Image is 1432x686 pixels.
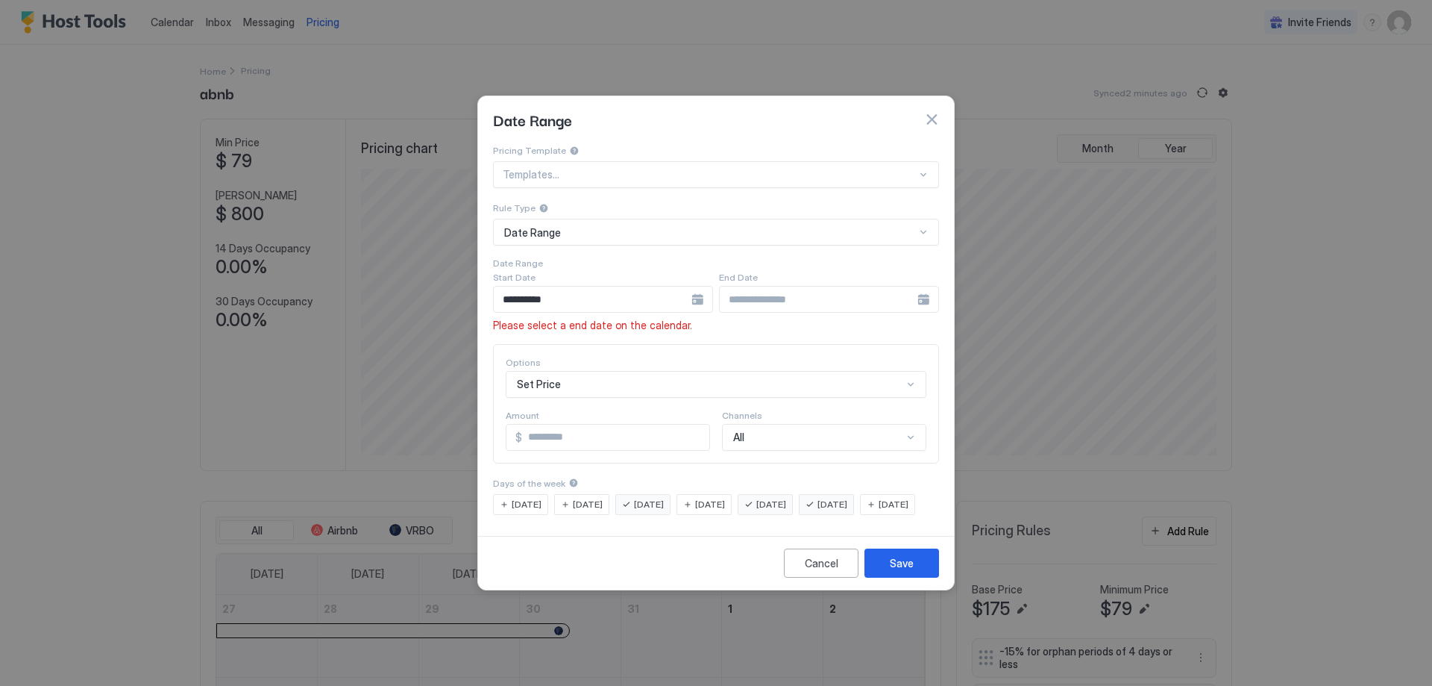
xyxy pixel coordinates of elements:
[864,549,939,578] button: Save
[784,549,858,578] button: Cancel
[494,287,691,312] input: Input Field
[720,287,917,312] input: Input Field
[504,226,561,240] span: Date Range
[522,425,709,450] input: Input Field
[506,410,539,421] span: Amount
[515,431,522,444] span: $
[634,498,664,511] span: [DATE]
[733,431,744,444] span: All
[493,258,543,269] span: Date Range
[722,410,762,421] span: Channels
[573,498,603,511] span: [DATE]
[493,478,565,489] span: Days of the week
[15,635,51,671] iframe: Intercom live chat
[493,319,692,332] span: Please select a end date on the calendar.
[517,378,561,391] span: Set Price
[805,555,838,571] div: Cancel
[506,357,541,368] span: Options
[493,202,536,213] span: Rule Type
[493,108,572,131] span: Date Range
[879,498,908,511] span: [DATE]
[493,272,536,283] span: Start Date
[890,555,914,571] div: Save
[695,498,725,511] span: [DATE]
[756,498,786,511] span: [DATE]
[512,498,541,511] span: [DATE]
[493,145,566,156] span: Pricing Template
[817,498,847,511] span: [DATE]
[719,272,758,283] span: End Date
